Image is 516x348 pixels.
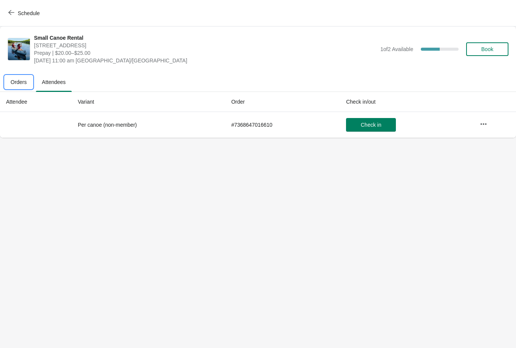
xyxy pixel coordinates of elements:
span: Book [481,46,493,52]
span: [STREET_ADDRESS] [34,42,377,49]
span: Prepay | $20.00–$25.00 [34,49,377,57]
span: 1 of 2 Available [380,46,413,52]
span: Small Canoe Rental [34,34,377,42]
span: Schedule [18,10,40,16]
button: Book [466,42,508,56]
img: Small Canoe Rental [8,38,30,60]
td: # 7368647016610 [225,112,340,138]
button: Check in [346,118,396,132]
span: [DATE] 11:00 am [GEOGRAPHIC_DATA]/[GEOGRAPHIC_DATA] [34,57,377,64]
span: Check in [361,122,381,128]
th: Order [225,92,340,112]
button: Schedule [4,6,46,20]
span: Orders [5,75,33,89]
span: Attendees [36,75,72,89]
th: Check in/out [340,92,474,112]
td: Per canoe (non-member) [72,112,225,138]
th: Variant [72,92,225,112]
